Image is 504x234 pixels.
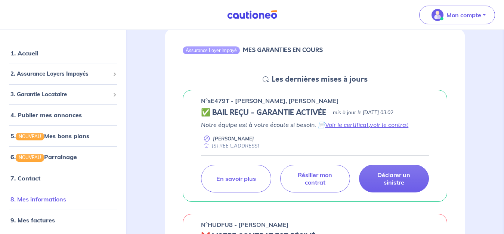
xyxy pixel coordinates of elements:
a: 4. Publier mes annonces [10,111,82,119]
a: 9. Mes factures [10,216,55,224]
p: En savoir plus [216,175,256,182]
a: En savoir plus [201,165,271,192]
h6: MES GARANTIES EN COURS [243,46,323,54]
img: illu_account_valid_menu.svg [432,9,443,21]
div: 7. Contact [3,170,123,185]
p: Déclarer un sinistre [368,171,420,186]
div: 4. Publier mes annonces [3,107,123,122]
h5: Les dernières mises à jours [272,75,368,84]
div: 5.NOUVEAUMes bons plans [3,128,123,143]
p: n°sE479T - [PERSON_NAME], [PERSON_NAME] [201,96,339,105]
div: [STREET_ADDRESS] [201,142,259,149]
a: 8. Mes informations [10,195,66,203]
a: 5.NOUVEAUMes bons plans [10,132,89,140]
a: 1. Accueil [10,49,38,57]
button: illu_account_valid_menu.svgMon compte [419,6,495,24]
a: 6.NOUVEAUParrainage [10,153,77,161]
span: 3. Garantie Locataire [10,90,110,98]
p: n°HUDFU8 - [PERSON_NAME] [201,220,289,229]
a: 7. Contact [10,174,40,182]
div: 8. Mes informations [3,191,123,206]
span: 2. Assurance Loyers Impayés [10,70,110,78]
h5: ✅ BAIL REÇU - GARANTIE ACTIVÉE [201,108,326,117]
img: Cautioneo [224,10,280,19]
div: state: CONTRACT-VALIDATED, Context: NEW,MAYBE-CERTIFICATE,RELATIONSHIP,LESSOR-DOCUMENTS [201,108,429,117]
p: - mis à jour le [DATE] 03:02 [329,109,393,116]
a: Déclarer un sinistre [359,165,429,192]
div: 3. Garantie Locataire [3,87,123,101]
div: 2. Assurance Loyers Impayés [3,67,123,81]
p: Mon compte [446,10,481,19]
div: Assurance Loyer Impayé [183,46,240,54]
a: Résilier mon contrat [280,165,350,192]
div: 9. Mes factures [3,212,123,227]
p: Notre équipe est à votre écoute si besoin. 📄 , [201,120,429,129]
p: [PERSON_NAME] [213,135,254,142]
a: voir le contrat [370,121,408,128]
div: 1. Accueil [3,46,123,61]
a: Voir le certificat [325,121,369,128]
div: 6.NOUVEAUParrainage [3,149,123,164]
p: Résilier mon contrat [290,171,341,186]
